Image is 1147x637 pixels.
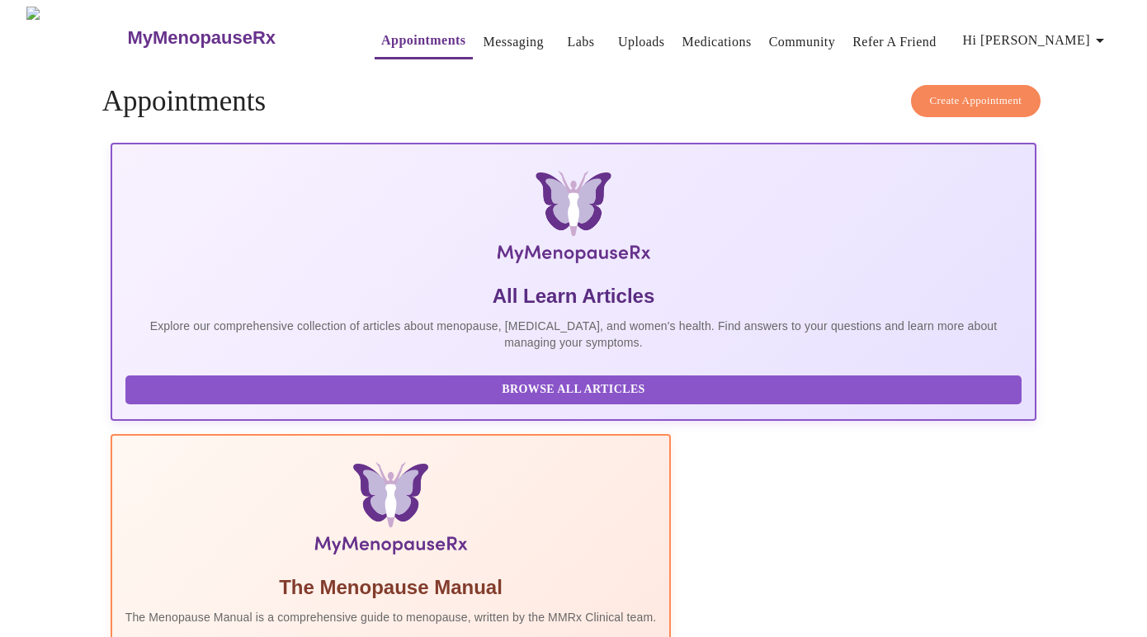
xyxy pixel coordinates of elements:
[930,92,1022,111] span: Create Appointment
[125,9,342,67] a: MyMenopauseRx
[611,26,672,59] button: Uploads
[846,26,943,59] button: Refer a Friend
[956,24,1116,57] button: Hi [PERSON_NAME]
[125,375,1022,404] button: Browse All Articles
[127,27,276,49] h3: MyMenopauseRx
[484,31,544,54] a: Messaging
[264,171,882,270] img: MyMenopauseRx Logo
[125,609,657,625] p: The Menopause Manual is a comprehensive guide to menopause, written by the MMRx Clinical team.
[142,380,1006,400] span: Browse All Articles
[125,318,1022,351] p: Explore our comprehensive collection of articles about menopause, [MEDICAL_DATA], and women's hea...
[102,85,1046,118] h4: Appointments
[555,26,607,59] button: Labs
[963,29,1110,52] span: Hi [PERSON_NAME]
[375,24,472,59] button: Appointments
[568,31,595,54] a: Labs
[210,462,572,561] img: Menopause Manual
[852,31,937,54] a: Refer a Friend
[125,381,1027,395] a: Browse All Articles
[676,26,758,59] button: Medications
[26,7,125,68] img: MyMenopauseRx Logo
[125,574,657,601] h5: The Menopause Manual
[477,26,550,59] button: Messaging
[618,31,665,54] a: Uploads
[381,29,465,52] a: Appointments
[762,26,843,59] button: Community
[911,85,1041,117] button: Create Appointment
[769,31,836,54] a: Community
[125,283,1022,309] h5: All Learn Articles
[682,31,752,54] a: Medications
